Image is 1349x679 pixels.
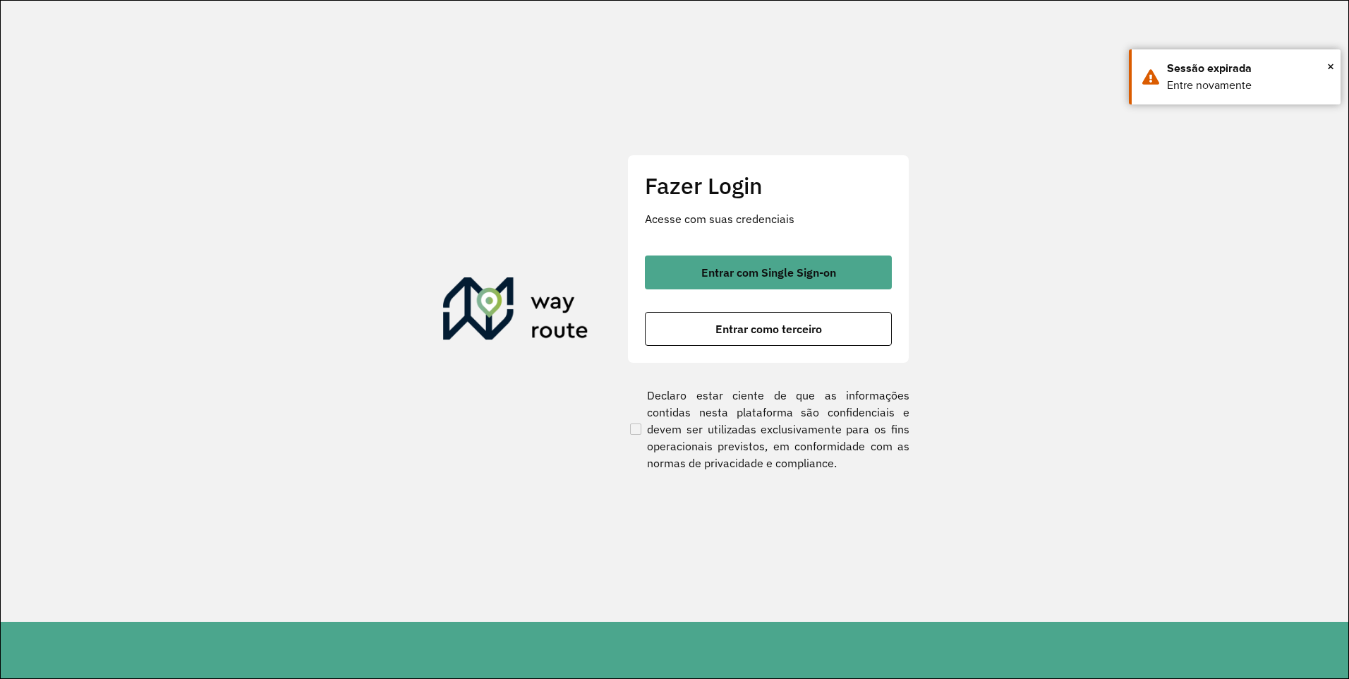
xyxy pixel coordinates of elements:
[1327,56,1334,77] span: ×
[627,387,909,471] label: Declaro estar ciente de que as informações contidas nesta plataforma são confidenciais e devem se...
[701,267,836,278] span: Entrar com Single Sign-on
[645,172,892,199] h2: Fazer Login
[645,210,892,227] p: Acesse com suas credenciais
[715,323,822,335] span: Entrar como terceiro
[1167,60,1330,77] div: Sessão expirada
[443,277,588,345] img: Roteirizador AmbevTech
[1327,56,1334,77] button: Close
[645,256,892,289] button: button
[645,312,892,346] button: button
[1167,77,1330,94] div: Entre novamente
